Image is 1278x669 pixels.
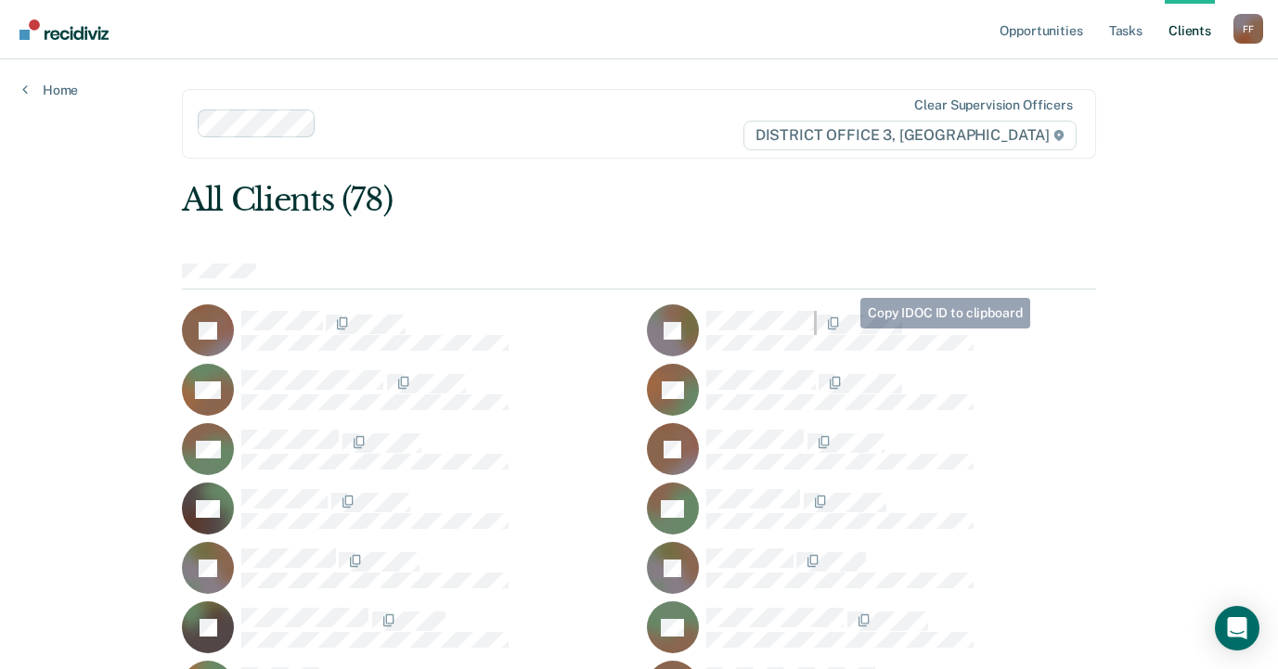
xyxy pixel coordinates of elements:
[1215,606,1259,650] div: Open Intercom Messenger
[182,181,913,219] div: All Clients (78)
[22,82,78,98] a: Home
[1233,14,1263,44] button: Profile dropdown button
[743,121,1077,150] span: DISTRICT OFFICE 3, [GEOGRAPHIC_DATA]
[914,97,1072,113] div: Clear supervision officers
[19,19,109,40] img: Recidiviz
[1233,14,1263,44] div: F F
